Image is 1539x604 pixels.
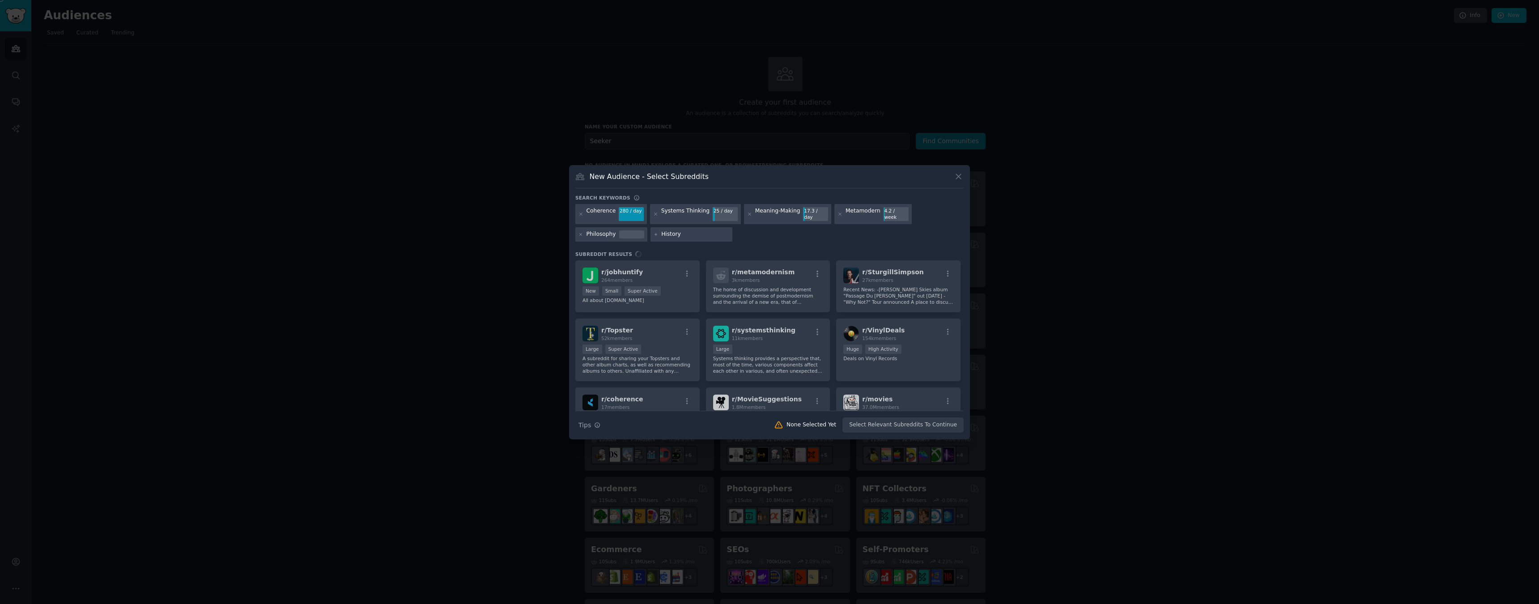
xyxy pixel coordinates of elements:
[590,172,709,181] h3: New Audience - Select Subreddits
[578,421,591,430] span: Tips
[661,230,729,238] input: New Keyword
[803,207,828,221] div: 17.3 / day
[575,195,630,201] h3: Search keywords
[619,207,644,215] div: 280 / day
[587,230,616,238] div: Philosophy
[587,207,616,221] div: Coherence
[884,207,909,221] div: 4.2 / week
[713,207,738,215] div: 25 / day
[575,251,632,257] span: Subreddit Results
[661,207,710,221] div: Systems Thinking
[846,207,880,221] div: Metamodern
[787,421,836,429] div: None Selected Yet
[575,417,604,433] button: Tips
[755,207,800,221] div: Meaning-Making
